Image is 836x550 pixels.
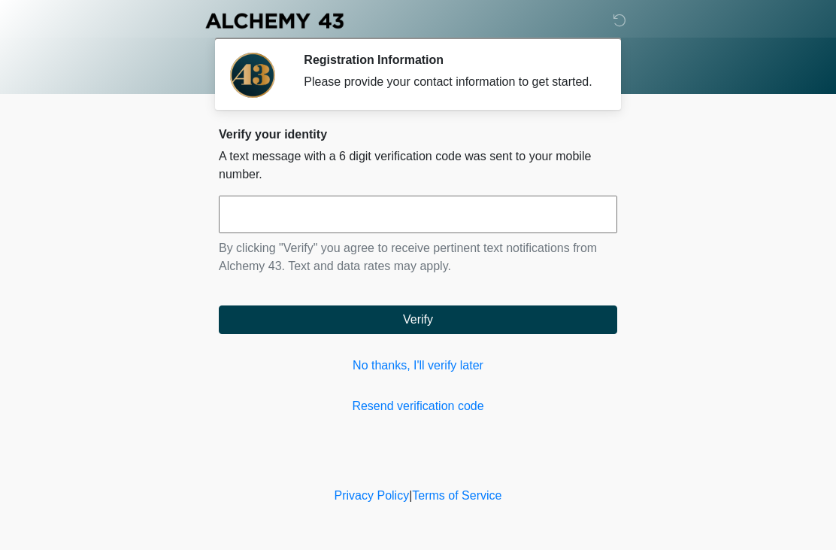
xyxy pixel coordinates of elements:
img: Agent Avatar [230,53,275,98]
a: | [409,489,412,502]
a: Resend verification code [219,397,617,415]
p: A text message with a 6 digit verification code was sent to your mobile number. [219,147,617,184]
a: No thanks, I'll verify later [219,357,617,375]
img: Alchemy 43 Logo [204,11,345,30]
button: Verify [219,305,617,334]
p: By clicking "Verify" you agree to receive pertinent text notifications from Alchemy 43. Text and ... [219,239,617,275]
h2: Verify your identity [219,127,617,141]
div: Please provide your contact information to get started. [304,73,595,91]
h2: Registration Information [304,53,595,67]
a: Terms of Service [412,489,501,502]
a: Privacy Policy [335,489,410,502]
